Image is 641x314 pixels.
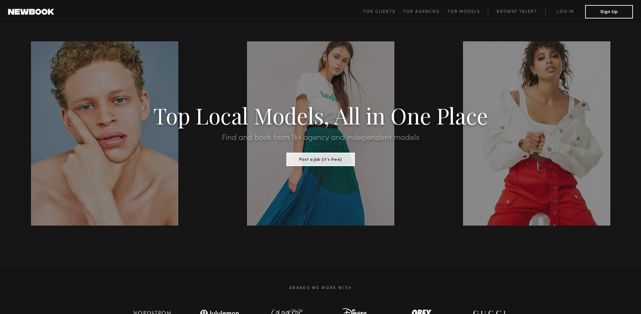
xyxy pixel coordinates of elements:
a: Log in [545,8,585,16]
a: For Models [448,8,488,16]
a: For Clients [363,8,403,16]
span: For Models [448,10,480,14]
h2: Find and book from 1k+ agency and independent models [48,134,593,142]
button: Sign Up [585,5,633,18]
button: Post a Job (it’s free) [286,153,355,166]
h1: Top Local Models, All in One Place [48,105,593,126]
span: For Clients [363,10,395,14]
a: Browse Talent [488,8,545,16]
span: For Agencies [403,10,439,14]
a: Post a Job (it’s free) [286,155,355,162]
a: For Agencies [403,8,448,16]
h2: Brands We Work With [119,278,523,299]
